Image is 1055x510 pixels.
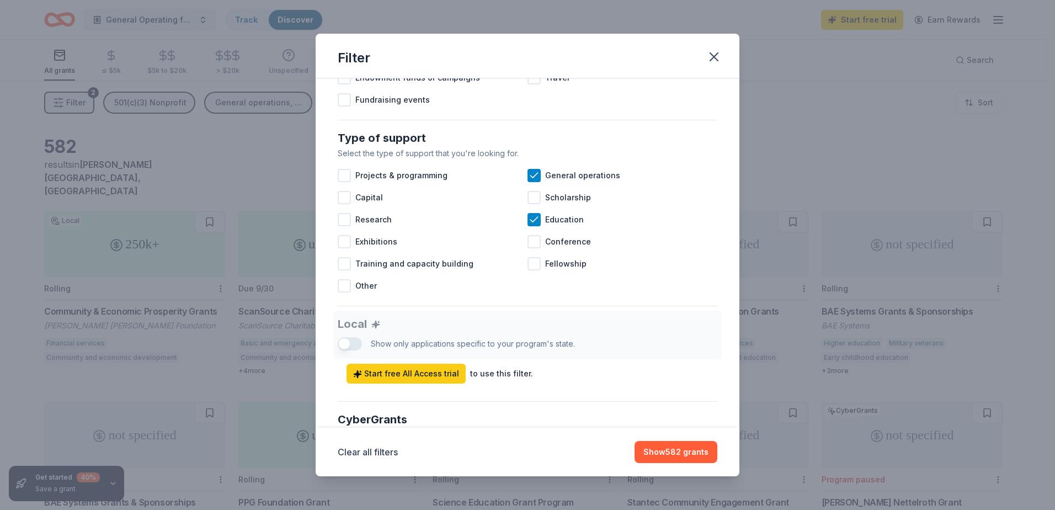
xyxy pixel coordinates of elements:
div: Filter [338,49,370,67]
span: Other [355,279,377,293]
span: Exhibitions [355,235,397,248]
span: Fundraising events [355,93,430,107]
span: Conference [545,235,591,248]
div: CyberGrants [338,411,717,428]
span: General operations [545,169,620,182]
span: Start free All Access trial [353,367,459,380]
span: Training and capacity building [355,257,473,270]
button: Clear all filters [338,445,398,459]
span: Scholarship [545,191,591,204]
button: Show582 grants [635,441,717,463]
div: Select the type of support that you're looking for. [338,147,717,160]
div: Type of support [338,129,717,147]
span: Research [355,213,392,226]
span: Capital [355,191,383,204]
span: Education [545,213,584,226]
span: Fellowship [545,257,587,270]
a: Start free All Access trial [347,364,466,384]
div: to use this filter. [470,367,533,380]
span: Projects & programming [355,169,447,182]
